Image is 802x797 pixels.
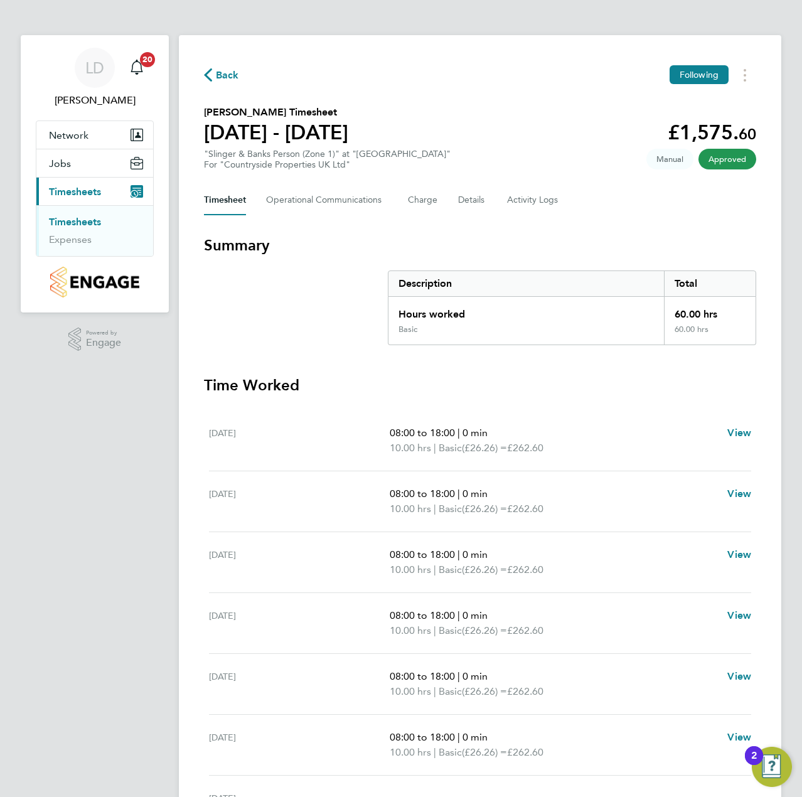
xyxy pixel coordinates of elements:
button: Back [204,67,239,83]
a: View [727,425,751,441]
div: [DATE] [209,730,390,760]
span: | [457,427,460,439]
span: | [434,564,436,575]
span: | [457,670,460,682]
span: 0 min [462,488,488,500]
h3: Time Worked [204,375,756,395]
a: View [727,486,751,501]
span: 08:00 to 18:00 [390,670,455,682]
button: Activity Logs [507,185,560,215]
a: View [727,608,751,623]
span: Timesheets [49,186,101,198]
span: 08:00 to 18:00 [390,548,455,560]
button: Open Resource Center, 2 new notifications [752,747,792,787]
img: countryside-properties-logo-retina.png [50,267,139,297]
span: Back [216,68,239,83]
span: | [457,548,460,560]
a: Expenses [49,233,92,245]
span: View [727,548,751,560]
span: Basic [439,441,462,456]
button: Operational Communications [266,185,388,215]
span: (£26.26) = [462,564,507,575]
button: Network [36,121,153,149]
span: | [434,503,436,515]
span: | [457,609,460,621]
span: | [457,731,460,743]
span: Liam D'unienville [36,93,154,108]
span: 10.00 hrs [390,624,431,636]
span: 08:00 to 18:00 [390,731,455,743]
span: LD [85,60,104,76]
span: View [727,609,751,621]
div: "Slinger & Banks Person (Zone 1)" at "[GEOGRAPHIC_DATA]" [204,149,451,170]
div: 60.00 hrs [664,324,756,345]
button: Timesheets Menu [734,65,756,85]
a: View [727,547,751,562]
span: 10.00 hrs [390,685,431,697]
span: | [457,488,460,500]
button: Timesheets [36,178,153,205]
span: This timesheet was manually created. [646,149,693,169]
span: £262.60 [507,442,543,454]
h2: [PERSON_NAME] Timesheet [204,105,348,120]
span: (£26.26) = [462,624,507,636]
div: [DATE] [209,486,390,516]
span: £262.60 [507,564,543,575]
span: £262.60 [507,624,543,636]
span: Basic [439,562,462,577]
button: Timesheet [204,185,246,215]
nav: Main navigation [21,35,169,313]
a: Powered byEngage [68,328,122,351]
a: View [727,730,751,745]
div: Timesheets [36,205,153,256]
span: View [727,488,751,500]
span: £262.60 [507,503,543,515]
span: 10.00 hrs [390,442,431,454]
div: [DATE] [209,669,390,699]
span: Engage [86,338,121,348]
div: [DATE] [209,547,390,577]
span: | [434,746,436,758]
button: Details [458,185,487,215]
span: View [727,670,751,682]
span: 10.00 hrs [390,564,431,575]
a: LD[PERSON_NAME] [36,48,154,108]
span: Following [680,69,719,80]
h1: [DATE] - [DATE] [204,120,348,145]
span: 0 min [462,670,488,682]
span: | [434,442,436,454]
span: 0 min [462,427,488,439]
span: Network [49,129,88,141]
span: £262.60 [507,685,543,697]
div: Summary [388,270,756,345]
span: View [727,427,751,439]
h3: Summary [204,235,756,255]
button: Jobs [36,149,153,177]
span: £262.60 [507,746,543,758]
span: | [434,685,436,697]
app-decimal: £1,575. [668,120,756,144]
div: 2 [751,756,757,772]
button: Charge [408,185,438,215]
span: Basic [439,684,462,699]
div: Description [388,271,664,296]
span: Basic [439,745,462,760]
div: [DATE] [209,608,390,638]
span: 10.00 hrs [390,503,431,515]
span: (£26.26) = [462,442,507,454]
span: (£26.26) = [462,685,507,697]
span: (£26.26) = [462,746,507,758]
div: 60.00 hrs [664,297,756,324]
a: View [727,669,751,684]
span: 0 min [462,548,488,560]
div: [DATE] [209,425,390,456]
span: Powered by [86,328,121,338]
span: View [727,731,751,743]
a: Timesheets [49,216,101,228]
span: 20 [140,52,155,67]
span: 08:00 to 18:00 [390,427,455,439]
div: Total [664,271,756,296]
span: Jobs [49,158,71,169]
a: Go to home page [36,267,154,297]
span: 0 min [462,609,488,621]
